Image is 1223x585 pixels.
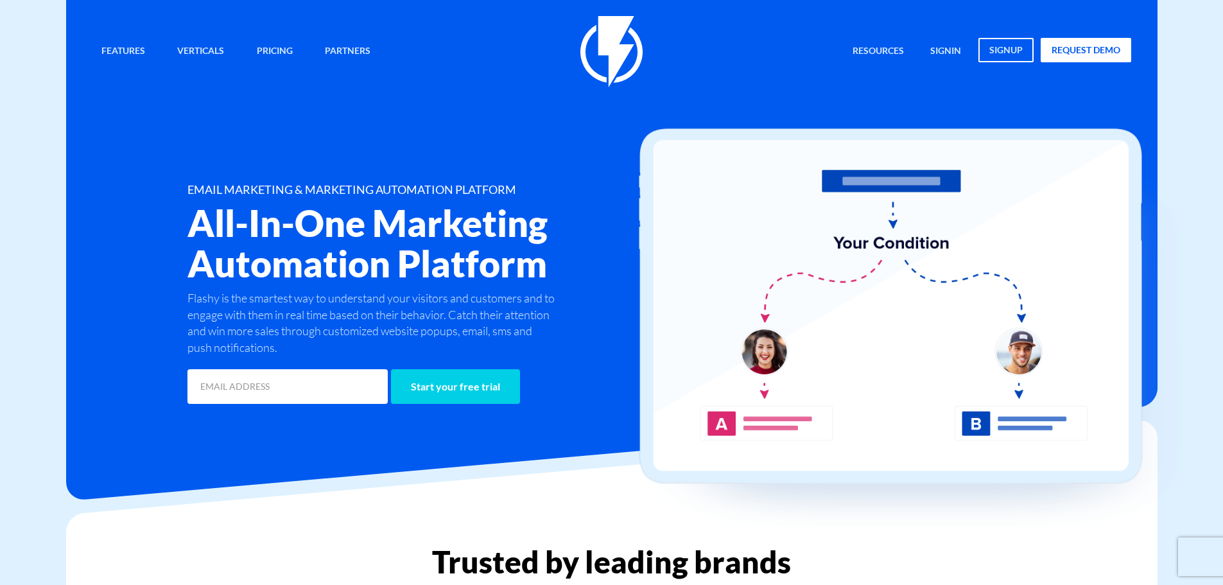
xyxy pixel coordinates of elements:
p: Flashy is the smartest way to understand your visitors and customers and to engage with them in r... [187,290,559,356]
a: Pricing [247,38,302,65]
a: signin [921,38,971,65]
a: signup [978,38,1034,62]
h1: EMAIL MARKETING & MARKETING AUTOMATION PLATFORM [187,184,688,196]
input: Start your free trial [391,369,520,404]
input: EMAIL ADDRESS [187,369,388,404]
h2: Trusted by leading brands [66,545,1158,579]
a: Features [92,38,155,65]
a: request demo [1041,38,1131,62]
a: Verticals [168,38,234,65]
h2: All-In-One Marketing Automation Platform [187,203,688,284]
a: Partners [315,38,380,65]
a: Resources [843,38,914,65]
